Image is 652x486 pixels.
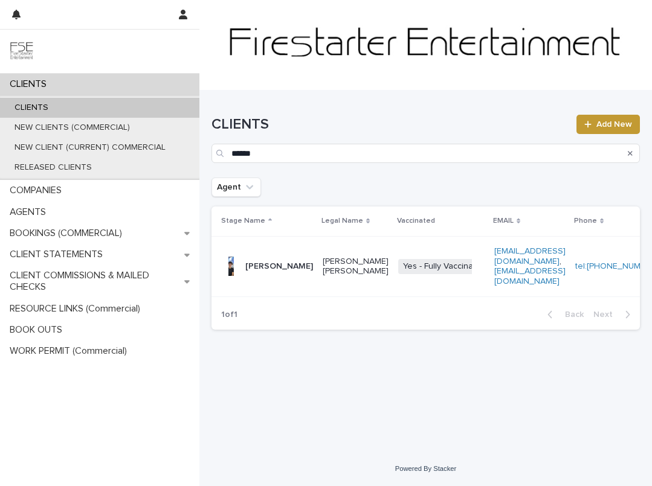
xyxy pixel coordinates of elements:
a: [EMAIL_ADDRESS][DOMAIN_NAME] [494,247,566,266]
p: RESOURCE LINKS (Commercial) [5,303,150,315]
p: WORK PERMIT (Commercial) [5,345,137,357]
span: Next [593,310,620,319]
p: COMPANIES [5,185,71,196]
p: , [494,246,566,287]
input: Search [211,144,640,163]
p: RELEASED CLIENTS [5,162,102,173]
p: EMAIL [493,214,514,228]
p: NEW CLIENT (CURRENT) COMMERCIAL [5,142,175,153]
a: Powered By Stacker [395,465,456,472]
p: [PERSON_NAME] [245,261,313,272]
button: Back [538,309,589,320]
button: Agent [211,177,261,197]
p: Vaccinated [397,214,435,228]
p: BOOK OUTS [5,324,72,336]
p: Legal Name [321,214,363,228]
button: Next [589,309,640,320]
p: AGENTS [5,206,56,218]
p: [PERSON_NAME] [PERSON_NAME] [323,257,389,277]
p: CLIENT STATEMENTS [5,249,112,260]
span: Add New [596,120,632,129]
img: 9JgRvJ3ETPGCJDhvPVA5 [10,39,34,63]
p: Phone [574,214,597,228]
p: BOOKINGS (COMMERCIAL) [5,228,132,239]
a: Add New [576,115,640,134]
p: CLIENTS [5,78,56,90]
p: NEW CLIENTS (COMMERCIAL) [5,123,140,133]
p: CLIENT COMMISSIONS & MAILED CHECKS [5,270,184,293]
p: Stage Name [221,214,265,228]
span: Back [558,310,584,319]
p: CLIENTS [5,103,58,113]
a: [EMAIL_ADDRESS][DOMAIN_NAME] [494,267,566,286]
span: Yes - Fully Vaccinated [398,259,491,274]
p: 1 of 1 [211,300,247,330]
h1: CLIENTS [211,116,569,133]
